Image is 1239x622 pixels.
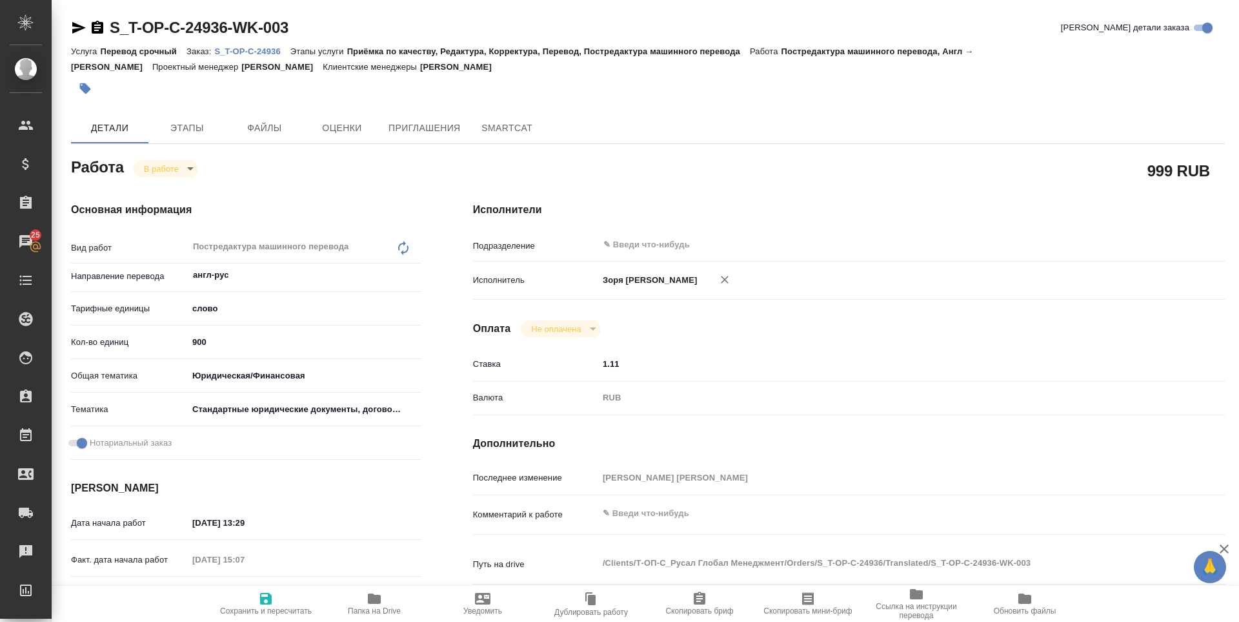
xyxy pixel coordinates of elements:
[598,274,698,287] p: Зоря [PERSON_NAME]
[414,274,417,276] button: Open
[473,436,1225,451] h4: Дополнительно
[134,160,198,178] div: В работе
[388,120,461,136] span: Приглашения
[71,202,421,218] h4: Основная информация
[100,47,186,56] p: Перевод срочный
[645,586,754,622] button: Скопировать бриф
[527,324,585,335] button: Не оплачена
[1199,554,1221,581] span: 🙏
[71,481,421,496] h4: [PERSON_NAME]
[188,333,421,351] input: ✎ Введи что-нибудь
[90,437,172,450] span: Нотариальный заказ
[862,586,971,622] button: Ссылка на инструкции перевода
[750,47,781,56] p: Работа
[473,358,598,371] p: Ставка
[763,606,852,616] span: Скопировать мини-бриф
[311,120,373,136] span: Оценки
[320,586,428,622] button: Папка на Drive
[214,45,290,56] a: S_T-OP-C-24936
[1194,551,1226,583] button: 🙏
[188,584,301,603] input: ✎ Введи что-нибудь
[537,586,645,622] button: Дублировать работу
[710,265,739,294] button: Удалить исполнителя
[186,47,214,56] p: Заказ:
[420,62,501,72] p: [PERSON_NAME]
[156,120,218,136] span: Этапы
[348,606,401,616] span: Папка на Drive
[598,355,1162,373] input: ✎ Введи что-нибудь
[71,270,188,283] p: Направление перевода
[754,586,862,622] button: Скопировать мини-бриф
[23,229,48,242] span: 25
[473,321,511,337] h4: Оплата
[241,62,323,72] p: [PERSON_NAME]
[212,586,320,622] button: Сохранить и пересчитать
[188,550,301,569] input: Пустое поле
[473,274,598,287] p: Исполнитель
[71,336,188,349] p: Кол-во единиц
[140,163,183,174] button: В работе
[476,120,538,136] span: SmartCat
[428,586,537,622] button: Уведомить
[71,154,124,178] h2: Работа
[473,202,1225,218] h4: Исполнители
[71,47,100,56] p: Услуга
[473,508,598,521] p: Комментарий к работе
[71,302,188,315] p: Тарифные единицы
[323,62,420,72] p: Клиентские менеджеры
[554,608,628,617] span: Дублировать работу
[71,517,188,530] p: Дата начала работ
[602,237,1115,253] input: ✎ Введи что-нибудь
[598,387,1162,409] div: RUB
[473,391,598,404] p: Валюта
[473,558,598,571] p: Путь на drive
[870,602,963,620] span: Ссылка на инструкции перевода
[188,513,301,532] input: ✎ Введи что-нибудь
[463,606,502,616] span: Уведомить
[1061,21,1189,34] span: [PERSON_NAME] детали заказа
[90,20,105,36] button: Скопировать ссылку
[1155,244,1158,246] button: Open
[71,20,86,36] button: Скопировать ссылку для ЯМессенджера
[71,403,188,416] p: Тематика
[347,47,750,56] p: Приёмка по качеству, Редактура, Корректура, Перевод, Постредактура машинного перевода
[994,606,1056,616] span: Обновить файлы
[971,586,1079,622] button: Обновить файлы
[3,225,48,258] a: 25
[473,240,598,253] p: Подразделение
[234,120,296,136] span: Файлы
[220,606,312,616] span: Сохранить и пересчитать
[214,47,290,56] p: S_T-OP-C-24936
[71,554,188,566] p: Факт. дата начала работ
[665,606,733,616] span: Скопировать бриф
[1147,160,1210,181] h2: 999 RUB
[79,120,141,136] span: Детали
[188,365,421,387] div: Юридическая/Финансовая
[521,320,600,338] div: В работе
[290,47,347,56] p: Этапы услуги
[71,369,188,382] p: Общая тематика
[71,74,99,103] button: Добавить тэг
[598,468,1162,487] input: Пустое поле
[188,399,421,420] div: Стандартные юридические документы, договоры, уставы
[71,242,188,254] p: Вид работ
[598,552,1162,574] textarea: /Clients/Т-ОП-С_Русал Глобал Менеджмент/Orders/S_T-OP-C-24936/Translated/S_T-OP-C-24936-WK-003
[152,62,241,72] p: Проектный менеджер
[110,19,288,36] a: S_T-OP-C-24936-WK-003
[473,472,598,484] p: Последнее изменение
[188,298,421,320] div: слово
